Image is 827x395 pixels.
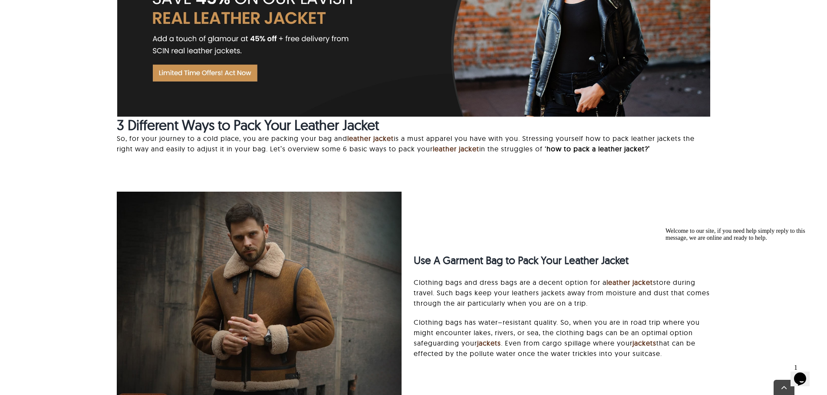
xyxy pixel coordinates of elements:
[633,339,656,347] a: jackets
[791,360,818,386] iframe: chat widget
[347,134,394,143] a: leather jacket
[606,278,653,287] a: leather jacket
[547,144,652,153] strong: how to pack a leather jacket?’ ­
[414,277,710,308] p: Clothing bags and dress bags are a decent option for a store during travel. Such bags keep your l...
[117,116,379,134] strong: 3 Different Ways to Pack Your Leather Jacket
[3,3,160,17] div: Welcome to our site, if you need help simply reply to this message, we are online and ready to help.
[477,339,501,347] a: jackets
[433,144,479,153] a: leather jacket
[662,224,818,356] iframe: chat widget
[117,133,710,154] p: So, for your journey to a cold place, you are packing your bag and is a must apparel you have wit...
[414,317,710,359] p: Clothing bags has water–resistant quality. So, when you are in road trip where you might encounte...
[3,3,143,17] span: Welcome to our site, if you need help simply reply to this message, we are online and ready to help.
[414,254,629,267] strong: Use A Garment Bag to Pack Your Leather Jacket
